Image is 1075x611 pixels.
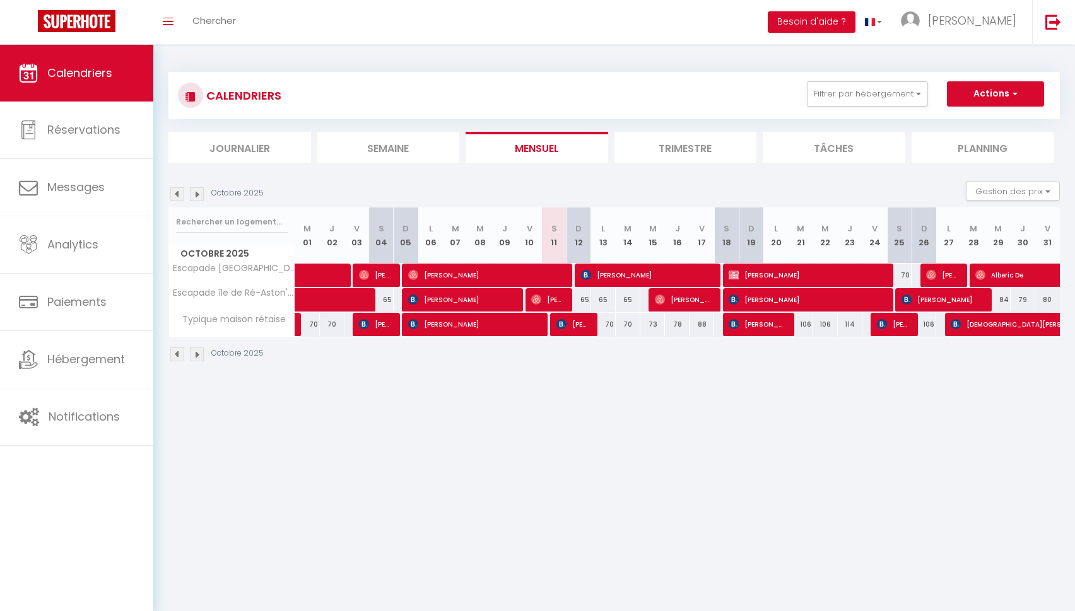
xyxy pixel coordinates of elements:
abbr: J [329,223,334,235]
span: [PERSON_NAME] [531,288,564,311]
span: [PERSON_NAME] [581,263,712,287]
th: 03 [344,207,369,264]
div: 78 [665,313,690,336]
span: Escapade île de Ré-Aston's house [171,288,297,298]
div: 80 [1035,288,1060,311]
th: 10 [517,207,541,264]
abbr: M [797,223,804,235]
span: [PERSON_NAME] [729,263,884,287]
th: 22 [813,207,838,264]
abbr: M [476,223,484,235]
abbr: J [675,223,680,235]
span: [PERSON_NAME] [902,288,984,311]
abbr: J [502,223,507,235]
abbr: L [774,223,778,235]
img: ... [901,11,920,30]
span: Hébergement [47,351,125,367]
div: 114 [838,313,862,336]
img: Super Booking [38,10,115,32]
span: Réservations [47,122,120,137]
span: Analytics [47,236,98,252]
span: Calendriers [47,65,112,81]
abbr: S [896,223,902,235]
span: Octobre 2025 [169,245,295,263]
input: Rechercher un logement... [176,211,288,233]
th: 04 [369,207,394,264]
span: Typique maison rétaise [171,313,289,327]
abbr: M [970,223,977,235]
th: 17 [690,207,714,264]
abbr: D [402,223,409,235]
h3: CALENDRIERS [203,81,281,110]
li: Mensuel [466,132,608,163]
button: Besoin d'aide ? [768,11,855,33]
abbr: L [601,223,605,235]
abbr: S [724,223,729,235]
span: [PERSON_NAME] [408,288,515,311]
li: Journalier [168,132,311,163]
abbr: M [994,223,1002,235]
th: 21 [789,207,813,264]
th: 30 [1011,207,1035,264]
abbr: D [921,223,927,235]
abbr: D [575,223,582,235]
span: Messages [47,179,105,195]
div: 70 [320,313,344,336]
th: 29 [986,207,1011,264]
div: 70 [616,313,640,336]
abbr: V [1045,223,1050,235]
abbr: M [303,223,311,235]
th: 25 [887,207,912,264]
th: 02 [320,207,344,264]
span: [PERSON_NAME] en [PERSON_NAME] Van der [PERSON_NAME] [729,312,786,336]
th: 27 [936,207,961,264]
li: Semaine [317,132,460,163]
abbr: V [699,223,705,235]
th: 19 [739,207,763,264]
abbr: J [847,223,852,235]
li: Trimestre [614,132,757,163]
th: 11 [542,207,567,264]
div: 73 [640,313,665,336]
th: 06 [418,207,443,264]
abbr: M [821,223,829,235]
abbr: V [527,223,532,235]
img: logout [1045,14,1061,30]
span: Escapade [GEOGRAPHIC_DATA]- [PERSON_NAME]'s House [171,264,297,273]
div: 70 [591,313,616,336]
th: 05 [394,207,418,264]
div: 70 [887,264,912,287]
abbr: M [452,223,459,235]
abbr: M [624,223,631,235]
th: 23 [838,207,862,264]
abbr: L [947,223,951,235]
span: Paiements [47,294,107,310]
abbr: V [354,223,360,235]
abbr: M [649,223,657,235]
th: 18 [714,207,739,264]
li: Tâches [763,132,905,163]
span: [PERSON_NAME] [359,312,392,336]
span: [PERSON_NAME] [359,263,392,287]
div: 70 [295,313,320,336]
span: [PERSON_NAME] [928,13,1016,28]
li: Planning [912,132,1054,163]
span: Notifications [49,409,120,424]
th: 14 [616,207,640,264]
th: 13 [591,207,616,264]
th: 24 [862,207,887,264]
button: Filtrer par hébergement [807,81,928,107]
p: Octobre 2025 [211,347,264,359]
div: 88 [690,313,714,336]
abbr: L [429,223,433,235]
th: 20 [764,207,789,264]
span: [PERSON_NAME] [729,288,884,311]
div: 65 [567,288,591,311]
span: Chercher [192,14,236,27]
div: 106 [789,313,813,336]
th: 15 [640,207,665,264]
th: 08 [467,207,492,264]
div: 84 [986,288,1011,311]
div: 106 [813,313,838,336]
abbr: S [551,223,557,235]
